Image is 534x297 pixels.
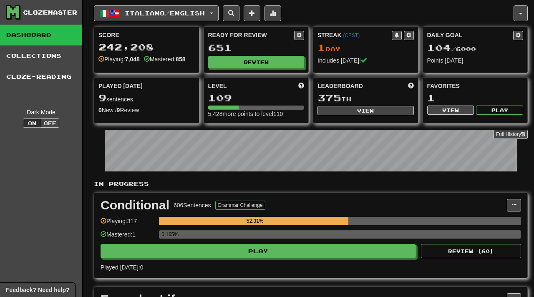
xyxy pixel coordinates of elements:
[408,82,414,90] span: This week in points, UTC
[427,93,524,103] div: 1
[98,92,106,103] span: 9
[117,107,120,113] strong: 9
[427,56,524,65] div: Points [DATE]
[317,43,414,53] div: Day
[317,92,341,103] span: 375
[98,42,195,52] div: 242,208
[174,201,211,209] div: 606 Sentences
[101,230,155,244] div: Mastered: 1
[427,82,524,90] div: Favorites
[317,31,392,39] div: Streak
[317,93,414,103] div: th
[144,55,186,63] div: Mastered:
[101,199,169,211] div: Conditional
[41,118,59,128] button: Off
[23,8,77,17] div: Clozemaster
[98,107,102,113] strong: 0
[298,82,304,90] span: Score more points to level up
[494,130,528,139] a: Full History
[101,244,416,258] button: Play
[421,244,521,258] button: Review (60)
[427,42,451,53] span: 104
[476,106,523,115] button: Play
[208,93,305,103] div: 109
[244,5,260,21] button: Add sentence to collection
[94,180,528,188] p: In Progress
[6,286,69,294] span: Open feedback widget
[98,106,195,114] div: New / Review
[427,106,474,115] button: View
[176,56,185,63] strong: 858
[317,106,414,115] button: View
[23,118,41,128] button: On
[98,55,140,63] div: Playing:
[98,31,195,39] div: Score
[161,217,348,225] div: 52.31%
[427,31,514,40] div: Daily Goal
[223,5,239,21] button: Search sentences
[98,93,195,103] div: sentences
[208,43,305,53] div: 651
[98,82,143,90] span: Played [DATE]
[125,10,205,17] span: Italiano / English
[208,82,227,90] span: Level
[94,5,219,21] button: Italiano/English
[343,33,360,38] a: (CEST)
[215,201,265,210] button: Grammar Challenge
[6,108,76,116] div: Dark Mode
[208,56,305,68] button: Review
[125,56,140,63] strong: 7,048
[427,45,476,53] span: / 6000
[101,264,143,271] span: Played [DATE]: 0
[317,56,414,65] div: Includes [DATE]!
[317,42,325,53] span: 1
[208,31,295,39] div: Ready for Review
[101,217,155,231] div: Playing: 317
[317,82,363,90] span: Leaderboard
[264,5,281,21] button: More stats
[208,110,305,118] div: 5,428 more points to level 110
